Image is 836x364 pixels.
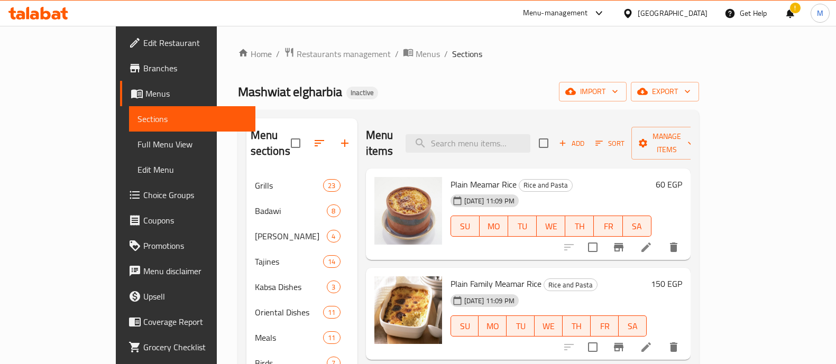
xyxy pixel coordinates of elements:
[346,87,378,99] div: Inactive
[137,163,247,176] span: Edit Menu
[631,82,699,101] button: export
[565,216,594,237] button: TH
[120,208,255,233] a: Coupons
[129,106,255,132] a: Sections
[512,219,532,234] span: TU
[451,176,517,192] span: Plain Meamar Rice
[532,132,555,154] span: Select section
[582,336,604,358] span: Select to update
[555,135,589,152] span: Add item
[143,315,247,328] span: Coverage Report
[559,82,627,101] button: import
[557,137,586,150] span: Add
[143,239,247,252] span: Promotions
[541,219,561,234] span: WE
[595,137,624,150] span: Sort
[143,265,247,277] span: Menu disclaimer
[246,249,357,274] div: Tajines14
[395,48,399,60] li: /
[143,290,247,303] span: Upsell
[451,216,480,237] button: SU
[484,219,504,234] span: MO
[137,113,247,125] span: Sections
[455,319,475,334] span: SU
[246,325,357,350] div: Meals11
[595,319,614,334] span: FR
[403,47,440,61] a: Menus
[255,306,324,319] span: Oriental Dishes
[480,216,508,237] button: MO
[479,315,507,337] button: MO
[143,341,247,353] span: Grocery Checklist
[255,230,327,242] span: [PERSON_NAME]
[284,47,391,61] a: Restaurants management
[631,127,702,160] button: Manage items
[511,319,530,334] span: TU
[120,233,255,258] a: Promotions
[563,315,591,337] button: TH
[455,219,475,234] span: SU
[143,214,247,227] span: Coupons
[327,231,339,241] span: 4
[639,85,691,98] span: export
[327,204,340,217] div: items
[661,334,686,360] button: delete
[416,48,440,60] span: Menus
[535,315,563,337] button: WE
[120,182,255,208] a: Choice Groups
[327,281,340,293] div: items
[640,341,653,353] a: Edit menu item
[452,48,482,60] span: Sections
[120,30,255,55] a: Edit Restaurant
[507,315,535,337] button: TU
[143,36,247,49] span: Edit Restaurant
[374,276,442,344] img: Plain Family Meamar Rice
[523,7,588,20] div: Menu-management
[638,7,708,19] div: [GEOGRAPHIC_DATA]
[137,138,247,151] span: Full Menu View
[594,216,622,237] button: FR
[589,135,631,152] span: Sort items
[567,319,586,334] span: TH
[238,47,699,61] nav: breadcrumb
[276,48,280,60] li: /
[246,173,357,198] div: Grills23
[544,279,597,291] span: Rice and Pasta
[143,62,247,74] span: Branches
[651,276,682,291] h6: 150 EGP
[327,230,340,242] div: items
[129,157,255,182] a: Edit Menu
[444,48,448,60] li: /
[569,219,590,234] span: TH
[346,88,378,97] span: Inactive
[623,216,651,237] button: SA
[145,87,247,100] span: Menus
[460,296,519,306] span: [DATE] 11:09 PM
[255,204,327,217] span: Badawi
[120,284,255,309] a: Upsell
[246,300,357,325] div: Oriental Dishes11
[255,179,324,192] div: Grills
[519,179,572,191] span: Rice and Pasta
[323,306,340,319] div: items
[324,307,339,318] span: 11
[324,181,339,191] span: 23
[255,230,327,242] div: Al Hawashi
[255,255,324,268] span: Tajines
[255,331,324,344] div: Meals
[323,331,340,344] div: items
[537,216,565,237] button: WE
[627,219,647,234] span: SA
[640,241,653,254] a: Edit menu item
[255,281,327,293] span: Kabsa Dishes
[307,130,332,156] span: Sort sections
[323,179,340,192] div: items
[120,55,255,81] a: Branches
[120,81,255,106] a: Menus
[238,80,342,104] span: Mashwiat elgharbia
[567,85,618,98] span: import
